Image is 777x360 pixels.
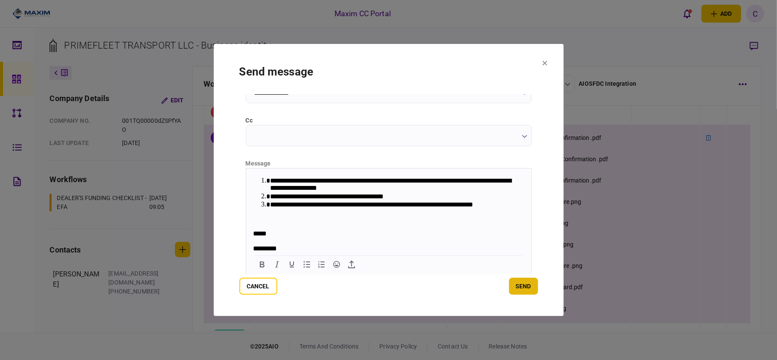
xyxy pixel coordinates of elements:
button: Underline [285,258,299,270]
button: Bullet list [300,258,314,270]
button: send [509,278,538,295]
button: Numbered list [314,258,329,270]
button: Emojis [329,258,344,270]
h1: send message [239,65,538,78]
iframe: Rich Text Area [246,168,531,254]
label: cc [246,116,532,125]
button: Bold [255,258,269,270]
button: Italic [270,258,284,270]
input: cc [246,125,532,146]
div: message [246,159,532,168]
button: Cancel [239,278,277,295]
